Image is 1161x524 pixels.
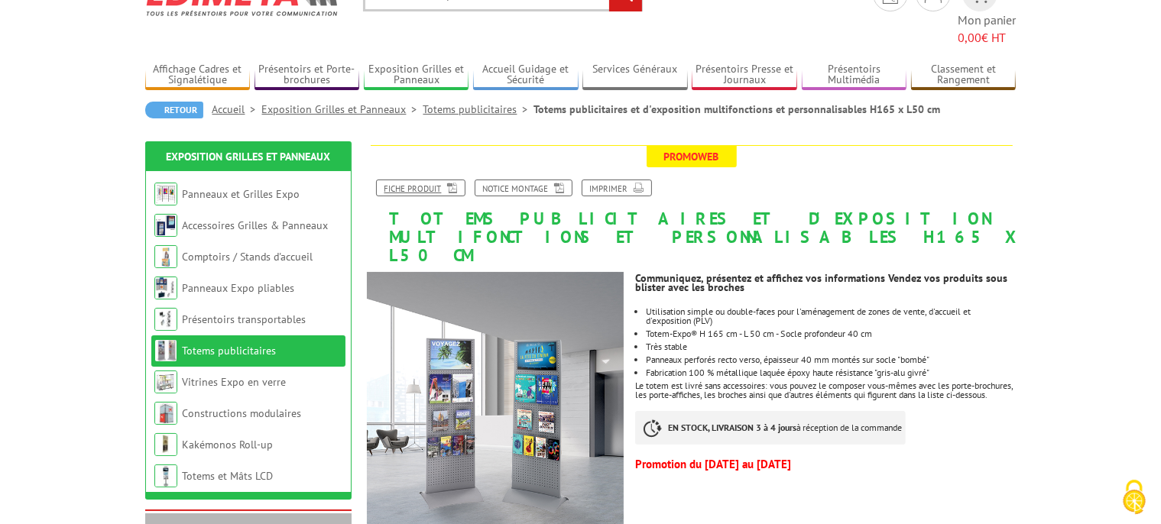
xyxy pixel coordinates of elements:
li: Très stable [646,342,1016,351]
a: Exposition Grilles et Panneaux [166,150,330,163]
li: Totems publicitaires et d'exposition multifonctions et personnalisables H165 x L50 cm [534,102,941,117]
a: Exposition Grilles et Panneaux [364,63,469,88]
a: Classement et Rangement [911,63,1017,88]
a: Présentoirs transportables [183,312,306,326]
a: Présentoirs Multimédia [802,63,907,88]
a: Accueil Guidage et Sécurité [473,63,579,88]
button: Cookies (fenêtre modale) [1107,472,1161,524]
img: Totems et Mâts LCD [154,464,177,487]
a: Constructions modulaires [183,406,302,420]
p: à réception de la commande [635,411,906,445]
a: Fiche produit [376,180,465,196]
strong: EN STOCK, LIVRAISON 3 à 4 jours [668,422,796,433]
img: Panneaux Expo pliables [154,277,177,299]
a: Panneaux et Grilles Expo [183,187,300,201]
li: Utilisation simple ou double-faces pour l'aménagement de zones de vente, d'accueil et d'expositio... [646,307,1016,325]
img: Constructions modulaires [154,402,177,425]
span: Promoweb [647,146,737,167]
a: Accueil [212,102,262,116]
a: Imprimer [582,180,652,196]
p: Panneaux perforés recto verso, épaisseur 40 mm montés sur socle "bombé" [646,355,1016,364]
a: Services Généraux [582,63,688,88]
img: Panneaux et Grilles Expo [154,183,177,205]
a: Présentoirs Presse et Journaux [692,63,797,88]
a: Affichage Cadres et Signalétique [145,63,251,88]
p: Promotion du [DATE] au [DATE] [635,460,1016,469]
a: Comptoirs / Stands d'accueil [183,250,313,264]
a: Totems et Mâts LCD [183,469,274,483]
a: Totems publicitaires [423,102,534,116]
img: Présentoirs transportables [154,308,177,331]
img: Totems publicitaires [154,339,177,362]
a: Retour [145,102,203,118]
a: Panneaux Expo pliables [183,281,295,295]
img: Kakémonos Roll-up [154,433,177,456]
img: Vitrines Expo en verre [154,370,177,393]
strong: Communiquez, présentez et affichez vos informations Vendez vos produits sous blister avec les bro... [635,271,1007,294]
img: Cookies (fenêtre modale) [1115,478,1153,516]
span: Mon panier [958,11,1017,47]
a: Notice Montage [475,180,572,196]
li: Totem-Expo® H 165 cm - L 50 cm - Socle profondeur 40 cm [646,329,1016,338]
img: Comptoirs / Stands d'accueil [154,245,177,268]
span: € HT [958,29,1017,47]
a: Présentoirs et Porte-brochures [255,63,360,88]
a: Vitrines Expo en verre [183,375,287,389]
img: Accessoires Grilles & Panneaux [154,214,177,237]
div: Le totem est livré sans accessoires: vous pouvez le composer vous-mêmes avec les porte-brochures,... [635,264,1027,477]
p: Fabrication 100 % métallique laquée époxy haute résistance "gris-alu givré" [646,368,1016,377]
span: 0,00 [958,30,982,45]
a: Exposition Grilles et Panneaux [262,102,423,116]
a: Totems publicitaires [183,344,277,357]
a: Accessoires Grilles & Panneaux [183,218,329,232]
a: Kakémonos Roll-up [183,438,274,451]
